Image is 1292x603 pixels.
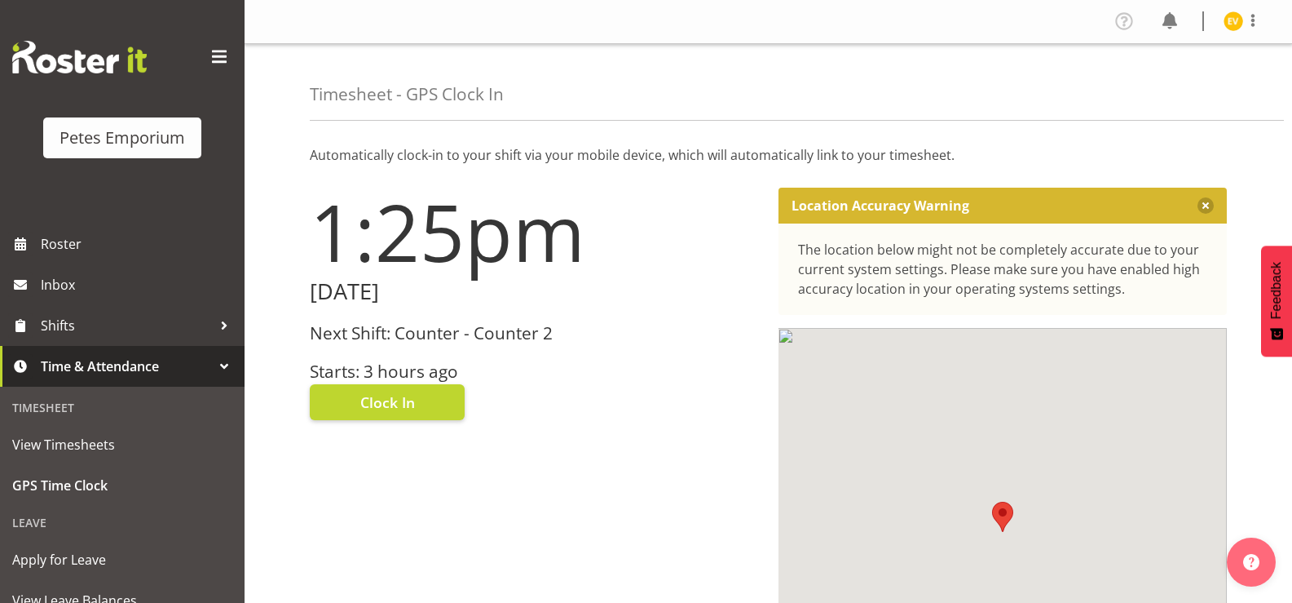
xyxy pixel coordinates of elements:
img: eva-vailini10223.jpg [1224,11,1243,31]
span: Clock In [360,392,415,413]
h4: Timesheet - GPS Clock In [310,85,504,104]
div: The location below might not be completely accurate due to your current system settings. Please m... [798,240,1208,299]
h3: Starts: 3 hours ago [310,362,759,381]
a: Apply for Leave [4,539,240,580]
span: Feedback [1269,262,1284,319]
a: GPS Time Clock [4,465,240,506]
div: Leave [4,506,240,539]
h1: 1:25pm [310,188,759,276]
span: Shifts [41,313,212,338]
span: Apply for Leave [12,548,232,572]
h3: Next Shift: Counter - Counter 2 [310,324,759,343]
button: Feedback - Show survey [1261,246,1292,357]
span: GPS Time Clock [12,473,232,498]
button: Clock In [310,384,465,420]
h2: [DATE] [310,279,759,304]
img: Rosterit website logo [12,41,147,73]
p: Location Accuracy Warning [792,197,969,214]
p: Automatically clock-in to your shift via your mobile device, which will automatically link to you... [310,145,1227,165]
div: Timesheet [4,391,240,424]
span: Time & Attendance [41,354,212,379]
span: Roster [41,232,236,256]
a: View Timesheets [4,424,240,465]
img: help-xxl-2.png [1243,554,1259,570]
button: Close message [1197,197,1214,214]
span: Inbox [41,273,236,297]
span: View Timesheets [12,432,232,457]
div: Petes Emporium [60,126,185,150]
